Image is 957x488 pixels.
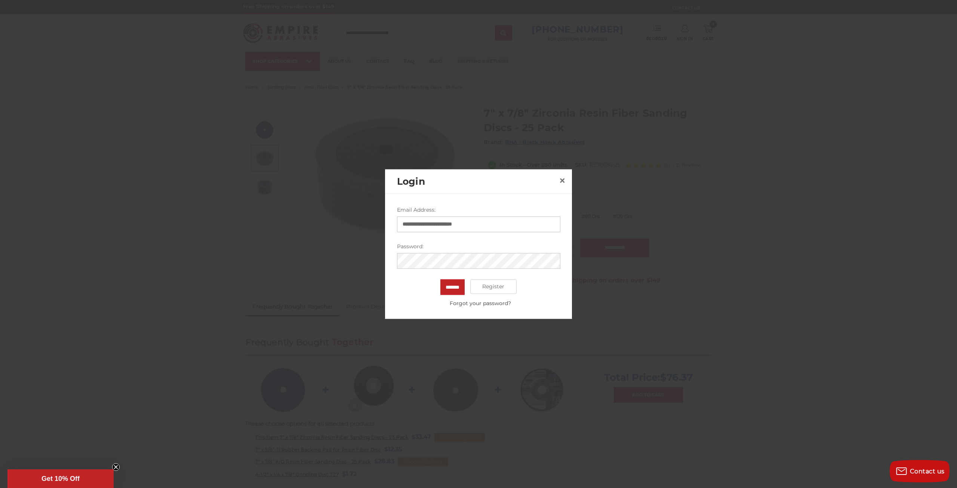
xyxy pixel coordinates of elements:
button: Contact us [890,460,950,482]
label: Email Address: [397,206,560,214]
span: Contact us [910,468,945,475]
a: Forgot your password? [401,299,560,307]
span: Get 10% Off [41,475,80,482]
a: Close [556,175,568,187]
label: Password: [397,242,560,250]
span: × [559,173,566,188]
a: Register [470,279,517,294]
div: Get 10% OffClose teaser [7,469,114,488]
h2: Login [397,174,556,188]
button: Close teaser [112,463,120,471]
